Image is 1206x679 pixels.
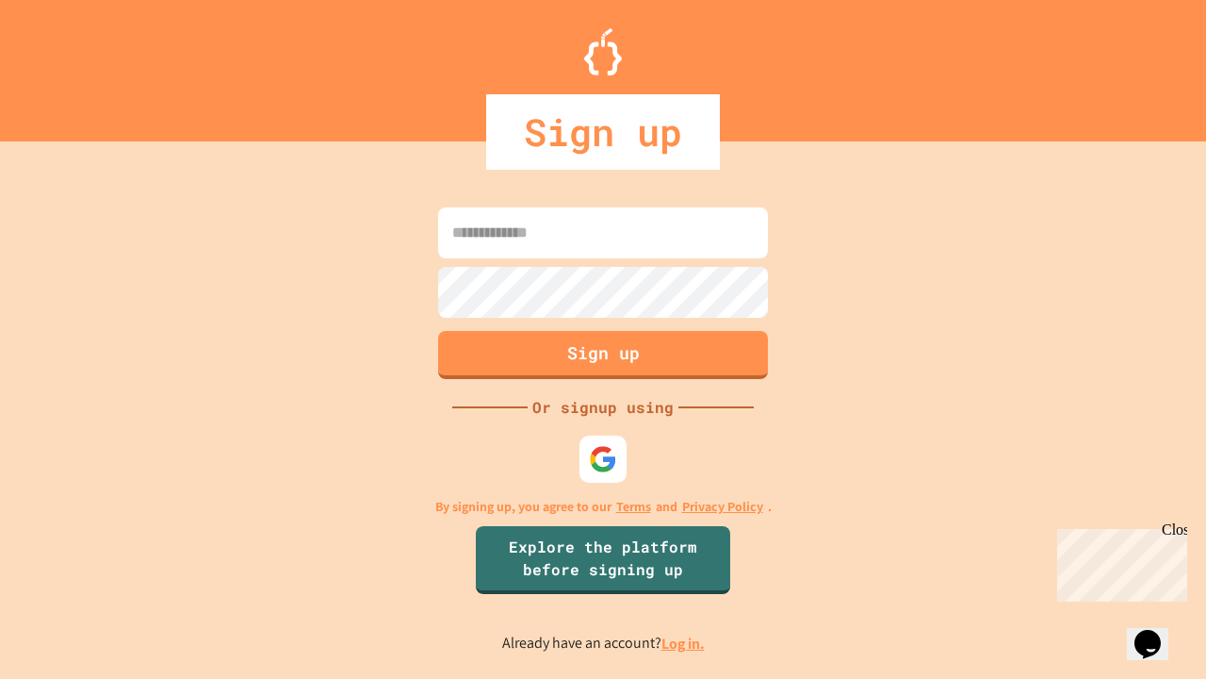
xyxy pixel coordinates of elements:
[435,497,772,517] p: By signing up, you agree to our and .
[584,28,622,75] img: Logo.svg
[682,497,763,517] a: Privacy Policy
[502,632,705,655] p: Already have an account?
[1050,522,1187,602] iframe: chat widget
[589,445,617,473] img: google-icon.svg
[528,396,678,419] div: Or signup using
[438,331,768,379] button: Sign up
[661,634,705,654] a: Log in.
[616,497,651,517] a: Terms
[1127,604,1187,660] iframe: chat widget
[8,8,130,120] div: Chat with us now!Close
[486,94,720,170] div: Sign up
[476,526,730,594] a: Explore the platform before signing up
